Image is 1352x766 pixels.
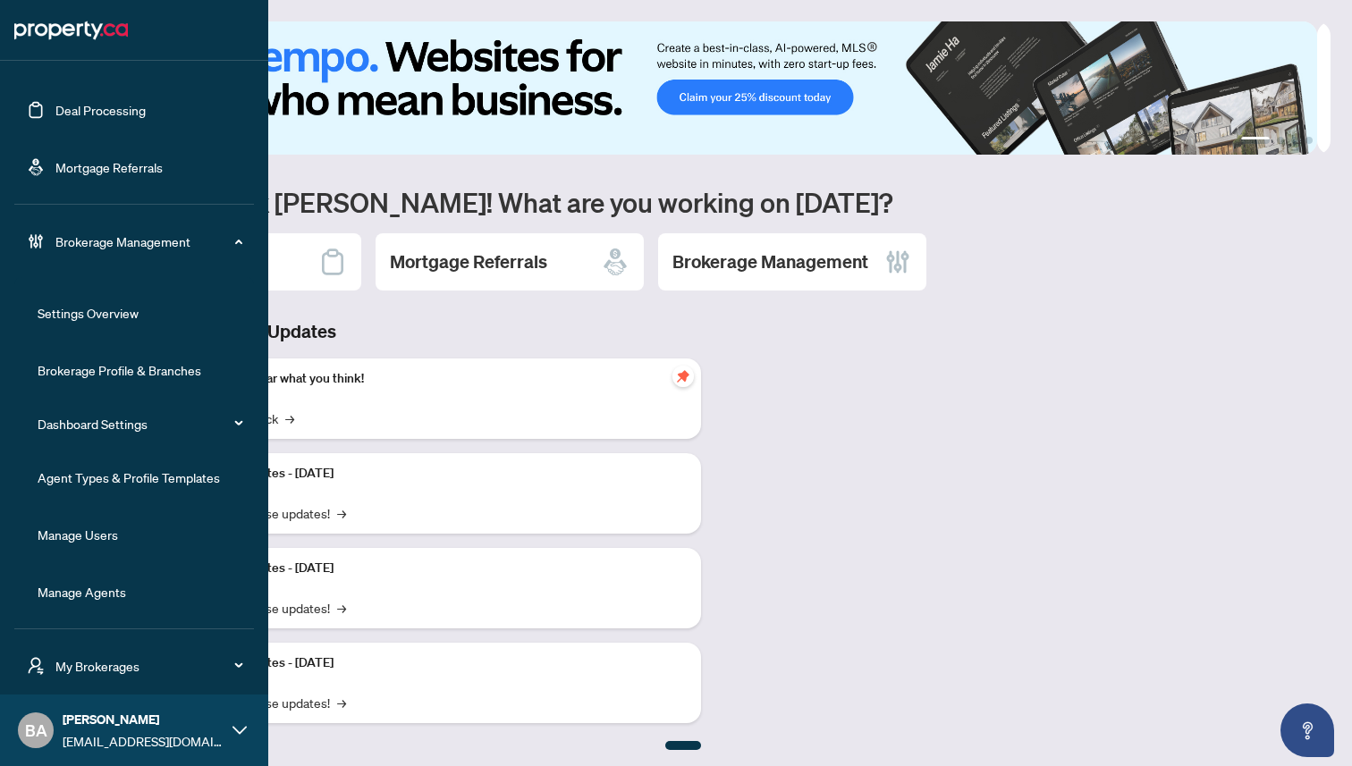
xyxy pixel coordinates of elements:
[38,469,220,485] a: Agent Types & Profile Templates
[38,584,126,600] a: Manage Agents
[188,559,687,578] p: Platform Updates - [DATE]
[337,693,346,712] span: →
[337,503,346,523] span: →
[38,305,139,321] a: Settings Overview
[285,408,294,428] span: →
[55,159,163,175] a: Mortgage Referrals
[38,416,148,432] a: Dashboard Settings
[672,249,868,274] h2: Brokerage Management
[63,710,224,729] span: [PERSON_NAME]
[93,185,1331,219] h1: Welcome back [PERSON_NAME]! What are you working on [DATE]?
[38,526,118,543] a: Manage Users
[93,319,701,344] h3: Brokerage & Industry Updates
[672,366,694,387] span: pushpin
[27,657,45,675] span: user-switch
[55,656,241,676] span: My Brokerages
[188,369,687,389] p: We want to hear what you think!
[14,16,128,45] img: logo
[1291,137,1298,144] button: 3
[337,598,346,618] span: →
[1277,137,1284,144] button: 2
[188,464,687,484] p: Platform Updates - [DATE]
[63,731,224,751] span: [EMAIL_ADDRESS][DOMAIN_NAME]
[188,653,687,673] p: Platform Updates - [DATE]
[25,718,47,743] span: BA
[38,362,201,378] a: Brokerage Profile & Branches
[1280,703,1334,757] button: Open asap
[55,231,241,251] span: Brokerage Management
[93,21,1317,155] img: Slide 0
[55,102,146,118] a: Deal Processing
[390,249,547,274] h2: Mortgage Referrals
[1241,137,1270,144] button: 1
[1306,137,1313,144] button: 4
